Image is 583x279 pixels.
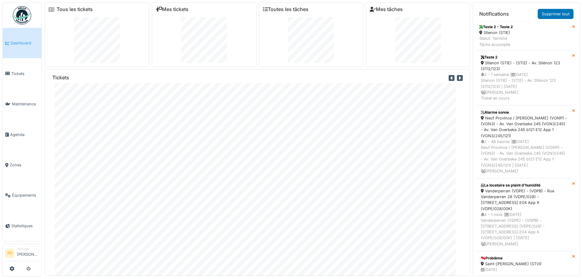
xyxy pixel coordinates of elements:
li: PD [5,249,14,258]
a: Alarme sonne Neuf Province / [PERSON_NAME] (VONP) - (VON3) - Av. Van Overbeke 245 (VON3/245) - Av... [477,105,572,178]
a: Teste 2 Stienon (STIE) - (STI2) - Av. Stiénon 123 (STI2/123) 3 - 1 semaine |[DATE]Stienon (STIE) ... [477,50,572,105]
a: Agenda [3,119,41,149]
a: Mes tickets [156,6,189,12]
a: Tickets [3,58,41,89]
span: Agenda [10,132,39,138]
div: 4 - 1 mois | [DATE] Vanderperren (VDPE) - (VDPB) - [STREET_ADDRESS] (VDPE/028) - [STREET_ADDRESS]... [481,212,568,247]
div: 2 - 48 heures | [DATE] Neuf Province / [PERSON_NAME] (VONP) - (VON3) - Av. Van Overbeke 245 (VON3... [481,139,568,174]
div: Vanderperren (VDPE) - (VDPB) - Rue Vanderperren 28 (VDPE/028) - [STREET_ADDRESS] E04 App K (VDPE/... [481,188,568,212]
a: Maintenance [3,89,41,119]
div: Problème [481,255,568,261]
a: Supprimer tout [538,9,574,19]
div: Teste 2 [481,55,568,60]
div: La locataire se plaint d'humidité [481,183,568,188]
a: Mes tâches [370,6,403,12]
a: PD Manager[PERSON_NAME] [5,247,39,261]
span: Dashboard [11,40,39,46]
a: Dashboard [3,28,41,58]
div: Saint-[PERSON_NAME] (STVI) [481,261,568,267]
div: Stienon (STIE) - (STI2) - Av. Stiénon 123 (STI2/123) [481,60,568,72]
a: Tous les tickets [57,6,93,12]
span: Maintenance [12,101,39,107]
div: 3 - 1 semaine | [DATE] Stienon (STIE) - (STI2) - Av. Stiénon 123 (STI2/123) | [DATE] [PERSON_NAME... [481,72,568,101]
div: Manager [17,247,39,251]
div: Alarme sonne [481,110,568,115]
span: Tickets [11,71,39,77]
div: Teste 2 - Teste 2 [479,24,513,30]
a: La locataire se plaint d'humidité Vanderperren (VDPE) - (VDPB) - Rue Vanderperren 28 (VDPE/028) -... [477,178,572,251]
a: Teste 2 - Teste 2 Stienon (STIE) Statut: TerminéTâche accomplie [477,21,572,50]
h6: Tickets [52,75,69,81]
div: Statut: Terminé Tâche accomplie [479,36,513,47]
span: Équipements [12,192,39,198]
span: Zones [10,162,39,168]
div: Neuf Province / [PERSON_NAME] (VONP) - (VON3) - Av. Van Overbeke 245 (VON3/245) - Av. Van Overbek... [481,115,568,139]
a: Équipements [3,180,41,210]
img: Badge_color-CXgf-gQk.svg [13,6,31,25]
a: Toutes les tâches [263,6,308,12]
div: Stienon (STIE) [479,30,513,36]
h6: Notifications [479,11,509,17]
a: Statistiques [3,211,41,241]
li: [PERSON_NAME] [17,247,39,260]
span: Statistiques [11,223,39,229]
a: Zones [3,150,41,180]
